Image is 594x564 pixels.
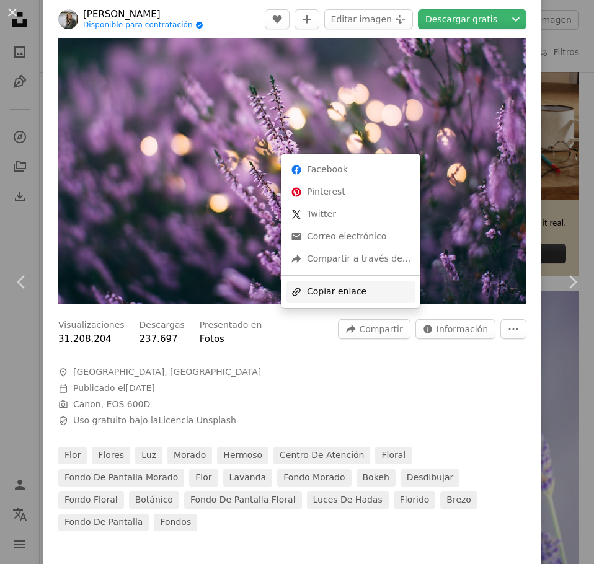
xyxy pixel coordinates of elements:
span: Compartir [359,320,402,338]
a: Comparte por correo electrónico [286,226,415,248]
div: Compartir a través de... [286,248,415,270]
a: Comparte en Twitter [286,203,415,226]
div: Compartir esta imagen [281,154,420,308]
div: Copiar enlace [286,281,415,303]
a: Comparte en Pinterest [286,181,415,203]
button: Compartir esta imagen [338,319,410,339]
a: Comparte en Facebook [286,159,415,181]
